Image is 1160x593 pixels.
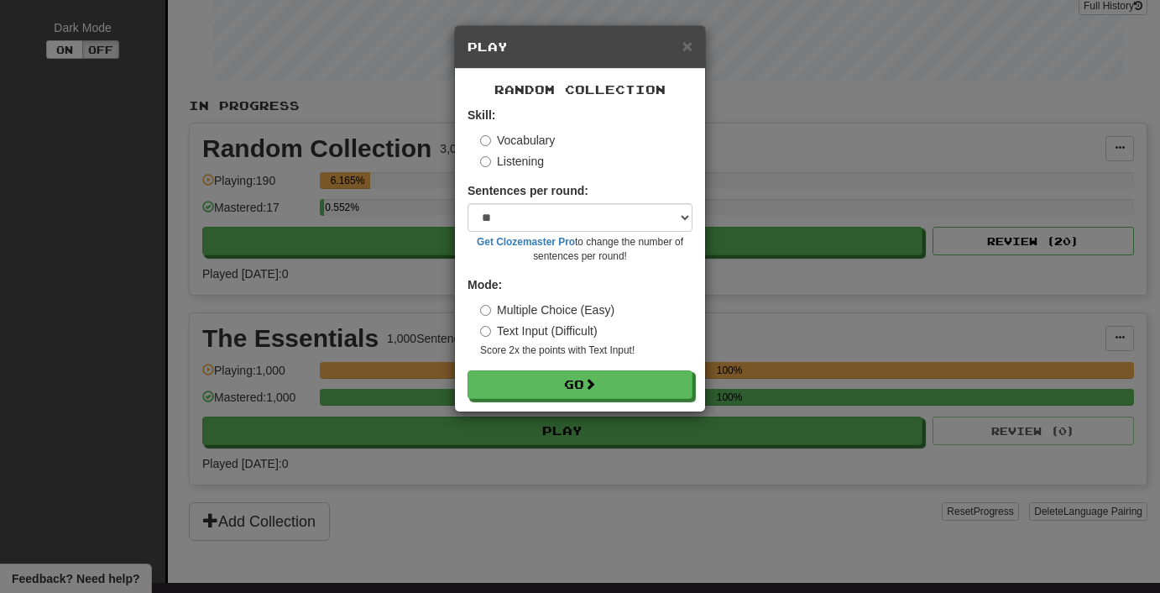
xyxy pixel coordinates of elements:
input: Listening [480,156,491,167]
span: Random Collection [494,82,666,97]
strong: Skill: [468,108,495,122]
strong: Mode: [468,278,502,291]
label: Vocabulary [480,132,555,149]
label: Multiple Choice (Easy) [480,302,614,318]
small: to change the number of sentences per round! [468,235,692,264]
input: Text Input (Difficult) [480,326,491,337]
label: Sentences per round: [468,182,588,199]
button: Close [682,37,692,55]
span: × [682,36,692,55]
input: Multiple Choice (Easy) [480,305,491,316]
label: Text Input (Difficult) [480,323,598,339]
h5: Play [468,39,692,55]
a: Get Clozemaster Pro [477,236,575,248]
label: Listening [480,153,544,170]
small: Score 2x the points with Text Input ! [480,344,692,358]
input: Vocabulary [480,135,491,146]
button: Go [468,370,692,399]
